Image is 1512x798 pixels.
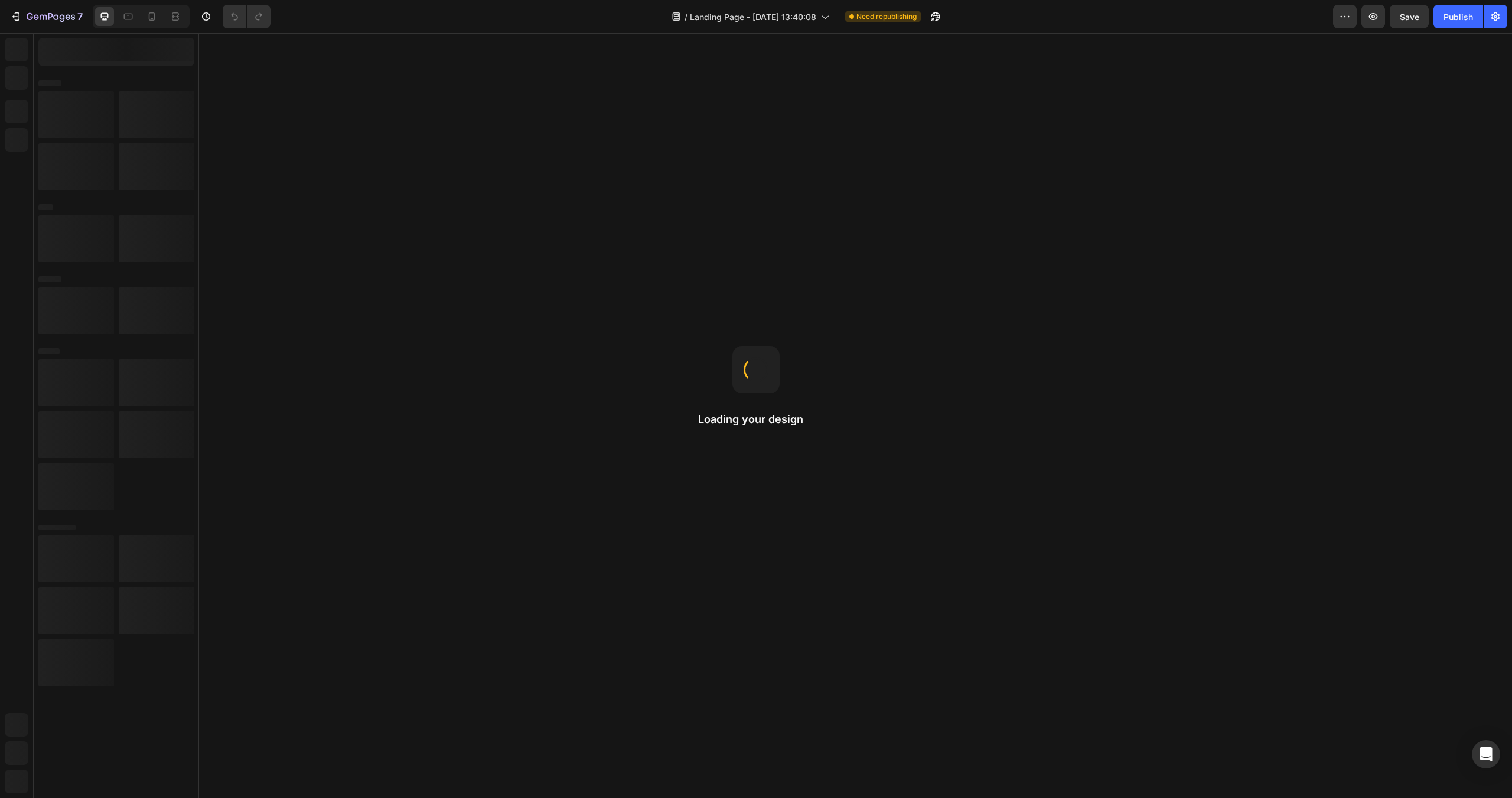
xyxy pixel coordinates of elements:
[1443,11,1473,23] div: Publish
[1390,5,1429,28] button: Save
[1400,12,1419,22] span: Save
[223,5,271,28] div: Undo/Redo
[1433,5,1483,28] button: Publish
[5,5,88,28] button: 7
[77,9,83,24] p: 7
[690,11,816,23] span: Landing Page - [DATE] 13:40:08
[698,412,814,426] h2: Loading your design
[856,11,917,22] span: Need republishing
[685,11,687,23] span: /
[1472,740,1500,768] div: Open Intercom Messenger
